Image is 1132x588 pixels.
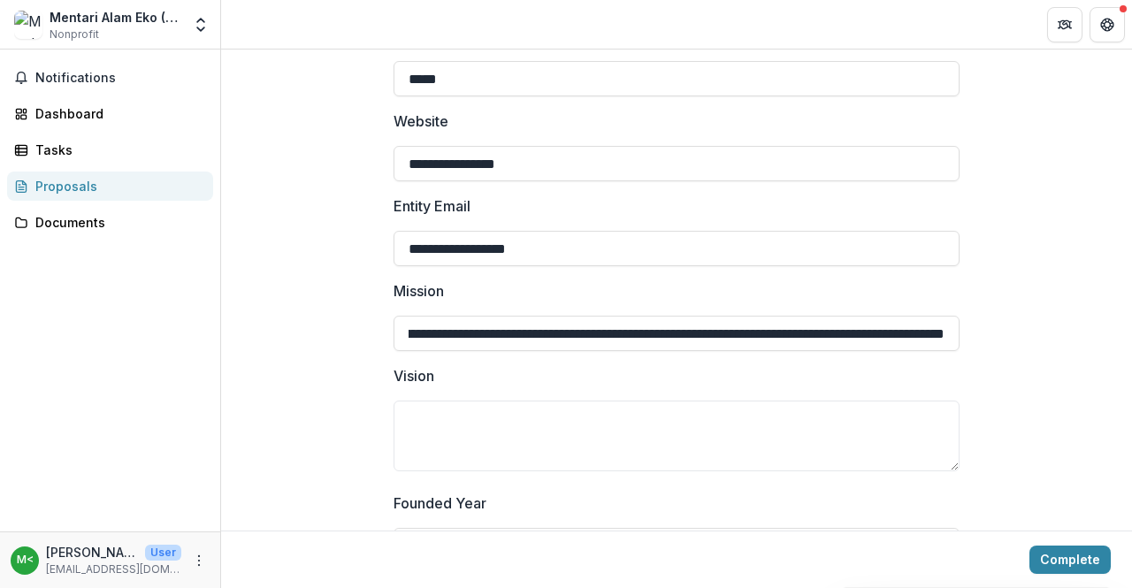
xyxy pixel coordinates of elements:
[7,135,213,164] a: Tasks
[35,71,206,86] span: Notifications
[46,561,181,577] p: [EMAIL_ADDRESS][DOMAIN_NAME]
[1029,546,1111,574] button: Complete
[35,104,199,123] div: Dashboard
[1047,7,1082,42] button: Partners
[1090,7,1125,42] button: Get Help
[7,172,213,201] a: Proposals
[7,208,213,237] a: Documents
[35,177,199,195] div: Proposals
[145,545,181,561] p: User
[35,213,199,232] div: Documents
[394,111,448,132] p: Website
[7,64,213,92] button: Notifications
[50,27,99,42] span: Nonprofit
[188,7,213,42] button: Open entity switcher
[7,99,213,128] a: Dashboard
[394,365,434,386] p: Vision
[394,195,470,217] p: Entity Email
[46,543,138,561] p: [PERSON_NAME] <[PERSON_NAME][EMAIL_ADDRESS][DOMAIN_NAME]>
[14,11,42,39] img: Mentari Alam Eko (M) Sdn Bhd
[35,141,199,159] div: Tasks
[50,8,181,27] div: Mentari Alam Eko (M) Sdn Bhd
[17,554,34,566] div: Mae Ooi <mae@maeko.com.my>
[188,550,210,571] button: More
[394,493,486,514] p: Founded Year
[394,280,444,302] p: Mission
